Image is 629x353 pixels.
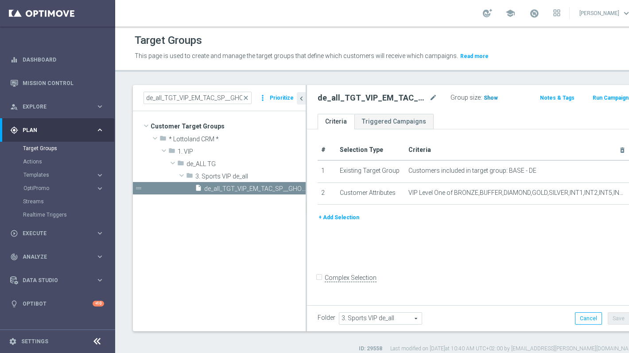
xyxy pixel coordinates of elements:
div: Streams [23,195,114,208]
i: keyboard_arrow_right [96,252,104,261]
span: Execute [23,231,96,236]
i: folder [159,135,167,145]
span: Show [484,95,498,101]
div: Execute [10,229,96,237]
i: delete_forever [619,147,626,154]
i: folder [168,147,175,157]
div: Realtime Triggers [23,208,114,221]
button: play_circle_outline Execute keyboard_arrow_right [10,230,105,237]
span: VIP Level One of BRONZE,BUFFER,DIAMOND,GOLD,SILVER,INT1,INT2,INT5,INT4 [408,189,626,197]
button: Mission Control [10,80,105,87]
i: mode_edit [429,93,437,103]
button: person_search Explore keyboard_arrow_right [10,103,105,110]
label: ID: 29558 [359,345,382,353]
span: de_all_TGT_VIP_EM_TAC_SP__GHOST_PROMO_TARGET_BUNDLE_ALL_PLAYERS [204,185,306,193]
div: +10 [93,301,104,306]
button: Templates keyboard_arrow_right [23,171,105,178]
button: Cancel [575,312,602,325]
td: Customer Attributes [336,182,405,205]
i: lightbulb [10,300,18,308]
button: Data Studio keyboard_arrow_right [10,277,105,284]
span: school [505,8,515,18]
div: Templates [23,168,114,182]
div: Analyze [10,253,96,261]
button: equalizer Dashboard [10,56,105,63]
i: folder [177,159,184,170]
input: Quick find group or folder [144,92,252,104]
i: keyboard_arrow_right [96,171,104,179]
i: gps_fixed [10,126,18,134]
div: Dashboard [10,48,104,71]
div: Optibot [10,292,104,315]
span: Customers included in target group: BASE - DE [408,167,536,175]
span: This page is used to create and manage the target groups that define which customers will receive... [135,52,458,59]
th: Selection Type [336,140,405,160]
button: lightbulb Optibot +10 [10,300,105,307]
button: + Add Selection [318,213,360,222]
button: track_changes Analyze keyboard_arrow_right [10,253,105,260]
td: 1 [318,160,336,182]
button: chevron_left [297,92,306,105]
div: OptiPromo [23,182,114,195]
label: : [481,94,482,101]
label: Folder [318,314,335,322]
i: keyboard_arrow_right [96,276,104,284]
div: Target Groups [23,142,114,155]
button: gps_fixed Plan keyboard_arrow_right [10,127,105,134]
h2: de_all_TGT_VIP_EM_TAC_SP__GHOST_PROMO_TARGET_BUNDLE_ALL_PLAYERS [318,93,427,103]
a: Realtime Triggers [23,211,92,218]
a: Mission Control [23,71,104,95]
span: Analyze [23,254,96,260]
span: Explore [23,104,96,109]
span: Data Studio [23,278,96,283]
a: Triggered Campaigns [354,114,434,129]
button: Prioritize [268,92,295,104]
i: play_circle_outline [10,229,18,237]
div: Actions [23,155,114,168]
div: Mission Control [10,71,104,95]
h1: Target Groups [135,34,202,47]
button: Read more [459,51,489,61]
a: Streams [23,198,92,205]
span: Templates [23,172,87,178]
i: equalizer [10,56,18,64]
a: Actions [23,158,92,165]
span: close [242,94,249,101]
i: keyboard_arrow_right [96,126,104,134]
span: 3. Sports VIP de_all [195,173,306,180]
i: keyboard_arrow_right [96,102,104,111]
td: Existing Target Group [336,160,405,182]
div: Templates [23,172,96,178]
td: 2 [318,182,336,205]
button: Notes & Tags [539,93,575,103]
label: Complex Selection [325,274,377,282]
i: more_vert [258,92,267,104]
i: keyboard_arrow_right [96,229,104,237]
i: folder [186,172,193,182]
i: person_search [10,103,18,111]
span: OptiPromo [23,186,87,191]
div: Plan [10,126,96,134]
i: chevron_left [297,94,306,103]
span: de_ALL TG [186,160,306,168]
i: settings [9,337,17,345]
a: Target Groups [23,145,92,152]
span: Plan [23,128,96,133]
span: Customer Target Groups [151,120,306,132]
div: Explore [10,103,96,111]
i: keyboard_arrow_right [96,184,104,193]
label: Group size [450,94,481,101]
a: Criteria [318,114,354,129]
div: Data Studio [10,276,96,284]
th: # [318,140,336,160]
button: OptiPromo keyboard_arrow_right [23,185,105,192]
